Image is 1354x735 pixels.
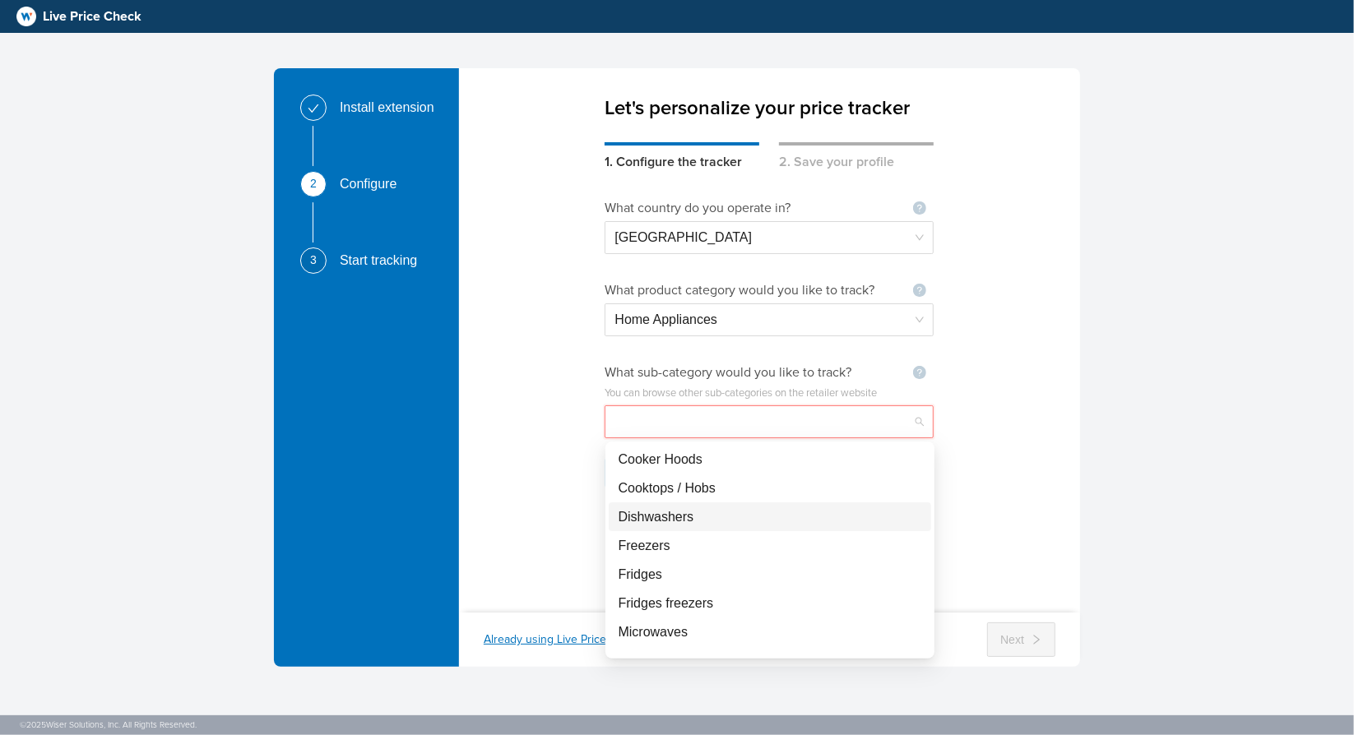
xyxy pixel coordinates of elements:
div: Microwaves [609,617,931,646]
div: Dishwashers [609,502,931,531]
div: Cooktops / Hobs [609,474,931,502]
div: 2. Save your profile [779,142,934,172]
div: Start tracking [340,247,430,274]
div: Microwaves [619,622,921,642]
div: Fridges freezers [619,593,921,613]
div: Configure [340,171,410,197]
div: Install extension [340,95,447,121]
div: What sub-category would you like to track? [605,363,873,382]
div: Cooker Hoods [609,445,931,474]
div: Fridges freezers [609,589,931,617]
div: Let's personalize your price tracker [605,68,934,122]
div: What product category would you like to track? [605,280,892,300]
span: check [308,103,319,114]
span: Germany [614,222,924,253]
div: Freezers [609,531,931,560]
div: Fridges [609,560,931,589]
div: You can browse other sub-categories on the retailer website [605,386,934,402]
div: Dishwashers [619,506,921,527]
span: Home Appliances [614,304,924,335]
span: Live Price Check [43,7,141,26]
div: Cooker Hoods [619,449,921,469]
img: logo [16,7,36,26]
span: question-circle [913,201,926,215]
div: 1. Configure the tracker [605,142,759,172]
div: Cooktops / Hobs [619,478,921,498]
div: Already using Live Price Check? Log in [484,631,681,648]
span: question-circle [913,366,926,379]
div: Fridges [619,564,921,585]
div: What country do you operate in? [605,198,810,218]
span: 3 [310,254,317,266]
div: Freezers [619,535,921,556]
div: Ovens [609,647,931,676]
div: Ovens [619,651,921,672]
span: question-circle [913,284,926,297]
span: 2 [310,178,317,189]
